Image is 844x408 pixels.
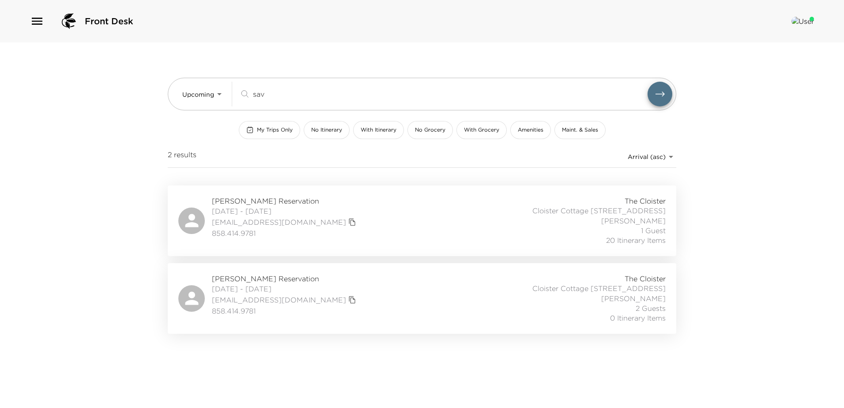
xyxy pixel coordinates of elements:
span: The Cloister [625,274,666,283]
img: logo [58,11,79,32]
a: [EMAIL_ADDRESS][DOMAIN_NAME] [212,295,346,305]
a: [PERSON_NAME] Reservation[DATE] - [DATE][EMAIL_ADDRESS][DOMAIN_NAME]copy primary member email858.... [168,185,676,256]
img: User [791,17,814,26]
span: Upcoming [182,91,214,98]
span: [PERSON_NAME] Reservation [212,196,358,206]
span: The Cloister [625,196,666,206]
button: With Grocery [456,121,507,139]
span: With Grocery [464,126,499,134]
button: copy primary member email [346,294,358,306]
span: Cloister Cottage [STREET_ADDRESS] [532,283,666,293]
span: Arrival (asc) [628,153,666,161]
span: 0 Itinerary Items [610,313,666,323]
span: Amenities [518,126,543,134]
span: No Itinerary [311,126,342,134]
span: [PERSON_NAME] Reservation [212,274,358,283]
button: No Itinerary [304,121,350,139]
span: Maint. & Sales [562,126,598,134]
button: No Grocery [407,121,453,139]
span: 1 Guest [641,226,666,235]
span: Front Desk [85,15,133,27]
span: [DATE] - [DATE] [212,284,358,294]
a: [PERSON_NAME] Reservation[DATE] - [DATE][EMAIL_ADDRESS][DOMAIN_NAME]copy primary member email858.... [168,263,676,334]
button: Amenities [510,121,551,139]
span: With Itinerary [361,126,396,134]
span: Cloister Cottage [STREET_ADDRESS] [532,206,666,215]
button: Maint. & Sales [554,121,606,139]
span: [DATE] - [DATE] [212,206,358,216]
span: 858.414.9781 [212,306,358,316]
span: 858.414.9781 [212,228,358,238]
span: 2 results [168,150,196,164]
span: My Trips Only [257,126,293,134]
span: [PERSON_NAME] [601,294,666,303]
input: Search by traveler, residence, or concierge [253,89,648,99]
button: My Trips Only [239,121,300,139]
span: 20 Itinerary Items [606,235,666,245]
button: With Itinerary [353,121,404,139]
span: 2 Guests [636,303,666,313]
span: [PERSON_NAME] [601,216,666,226]
span: No Grocery [415,126,445,134]
a: [EMAIL_ADDRESS][DOMAIN_NAME] [212,217,346,227]
button: copy primary member email [346,216,358,228]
